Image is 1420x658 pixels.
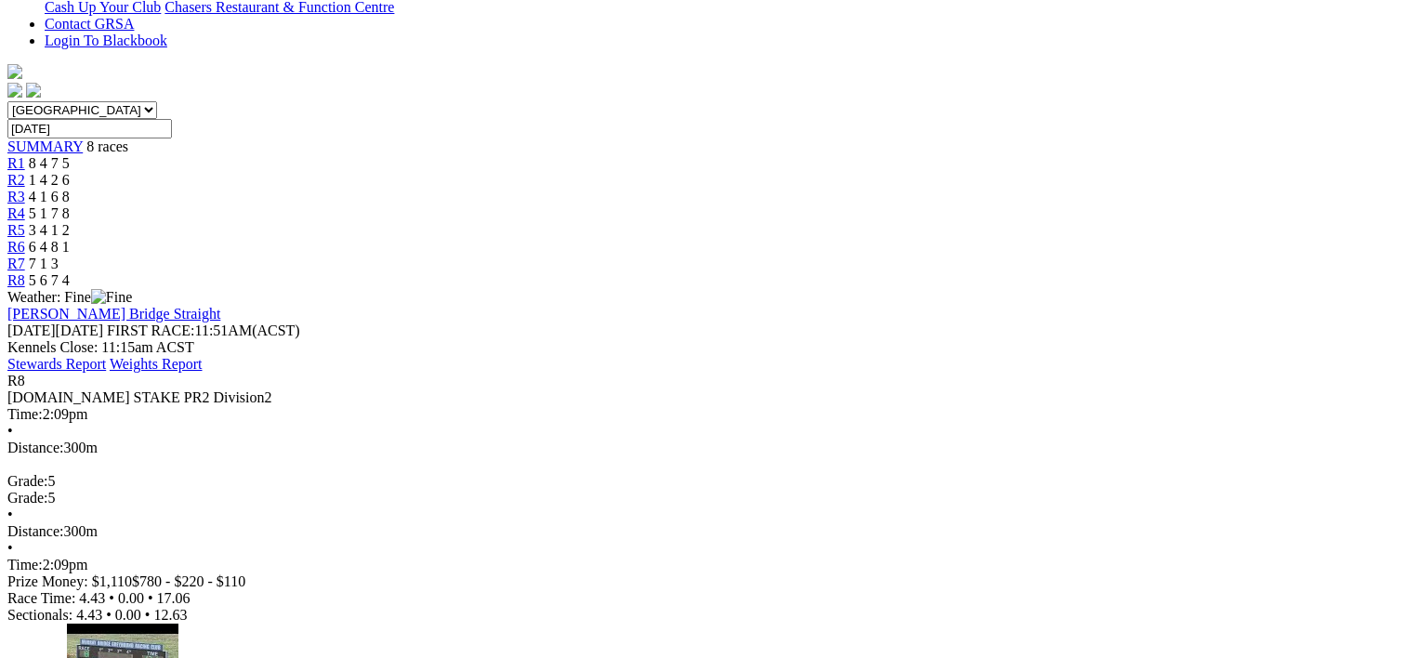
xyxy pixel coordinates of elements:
[7,557,1399,573] div: 2:09pm
[29,256,59,271] span: 7 1 3
[45,16,134,32] a: Contact GRSA
[107,322,194,338] span: FIRST RACE:
[29,189,70,204] span: 4 1 6 8
[7,289,132,305] span: Weather: Fine
[153,607,187,623] span: 12.63
[7,473,48,489] span: Grade:
[7,64,22,79] img: logo-grsa-white.png
[7,440,1399,456] div: 300m
[7,239,25,255] a: R6
[118,590,144,606] span: 0.00
[7,406,1399,423] div: 2:09pm
[7,205,25,221] a: R4
[110,356,203,372] a: Weights Report
[7,440,63,455] span: Distance:
[7,607,72,623] span: Sectionals:
[7,389,1399,406] div: [DOMAIN_NAME] STAKE PR2 Division2
[7,155,25,171] a: R1
[7,83,22,98] img: facebook.svg
[7,406,43,422] span: Time:
[29,155,70,171] span: 8 4 7 5
[7,523,63,539] span: Distance:
[7,356,106,372] a: Stewards Report
[132,573,245,589] span: $780 - $220 - $110
[29,222,70,238] span: 3 4 1 2
[7,507,13,522] span: •
[7,523,1399,540] div: 300m
[145,607,151,623] span: •
[7,540,13,556] span: •
[7,272,25,288] a: R8
[79,590,105,606] span: 4.43
[109,590,114,606] span: •
[7,189,25,204] a: R3
[29,172,70,188] span: 1 4 2 6
[7,573,1399,590] div: Prize Money: $1,110
[7,373,25,388] span: R8
[29,239,70,255] span: 6 4 8 1
[7,222,25,238] a: R5
[7,590,75,606] span: Race Time:
[7,322,56,338] span: [DATE]
[7,490,48,506] span: Grade:
[29,205,70,221] span: 5 1 7 8
[7,339,1399,356] div: Kennels Close: 11:15am ACST
[7,256,25,271] a: R7
[7,306,220,322] a: [PERSON_NAME] Bridge Straight
[115,607,141,623] span: 0.00
[26,83,41,98] img: twitter.svg
[157,590,191,606] span: 17.06
[148,590,153,606] span: •
[107,322,300,338] span: 11:51AM(ACST)
[7,119,172,138] input: Select date
[7,423,13,439] span: •
[7,138,83,154] a: SUMMARY
[106,607,112,623] span: •
[7,473,1399,490] div: 5
[86,138,128,154] span: 8 races
[7,490,1399,507] div: 5
[7,172,25,188] a: R2
[76,607,102,623] span: 4.43
[29,272,70,288] span: 5 6 7 4
[7,557,43,572] span: Time:
[91,289,132,306] img: Fine
[45,33,167,48] a: Login To Blackbook
[7,322,103,338] span: [DATE]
